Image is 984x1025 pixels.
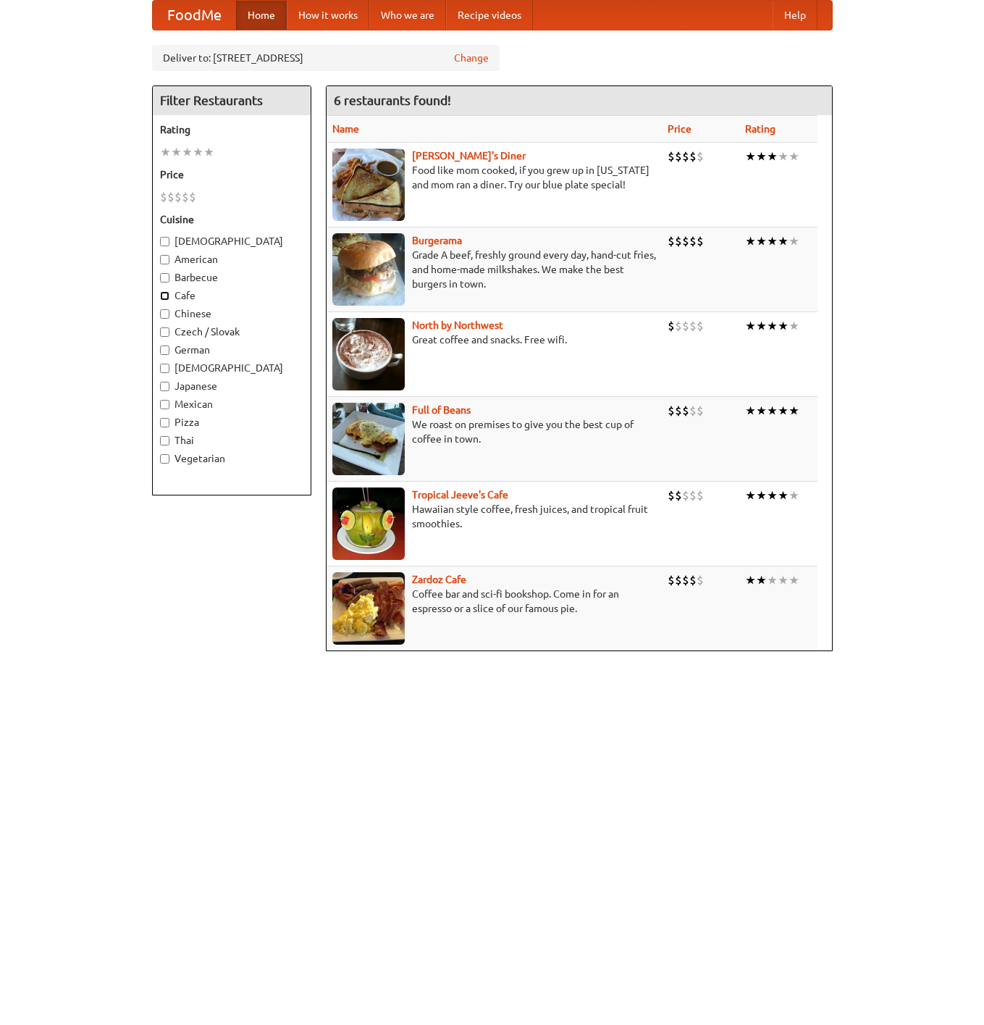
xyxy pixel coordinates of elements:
[160,212,303,227] h5: Cuisine
[332,587,656,616] p: Coffee bar and sci-fi bookshop. Come in for an espresso or a slice of our famous pie.
[332,572,405,645] img: zardoz.jpg
[332,403,405,475] img: beans.jpg
[412,574,466,585] a: Zardoz Cafe
[697,148,704,164] li: $
[767,572,778,588] li: ★
[675,403,682,419] li: $
[778,488,789,503] li: ★
[412,319,503,331] a: North by Northwest
[412,235,462,246] a: Burgerama
[160,327,169,337] input: Czech / Slovak
[160,273,169,283] input: Barbecue
[160,309,169,319] input: Chinese
[236,1,287,30] a: Home
[332,163,656,192] p: Food like mom cooked, if you grew up in [US_STATE] and mom ran a diner. Try our blue plate special!
[160,325,303,339] label: Czech / Slovak
[675,572,682,588] li: $
[160,144,171,160] li: ★
[332,123,359,135] a: Name
[412,404,471,416] a: Full of Beans
[193,144,203,160] li: ★
[767,403,778,419] li: ★
[697,233,704,249] li: $
[778,233,789,249] li: ★
[160,343,303,357] label: German
[767,318,778,334] li: ★
[682,403,689,419] li: $
[745,123,775,135] a: Rating
[668,123,691,135] a: Price
[778,403,789,419] li: ★
[332,488,405,560] img: jeeves.jpg
[160,234,303,248] label: [DEMOGRAPHIC_DATA]
[682,233,689,249] li: $
[668,488,675,503] li: $
[412,489,508,501] a: Tropical Jeeve's Cafe
[682,572,689,588] li: $
[767,488,778,503] li: ★
[745,148,756,164] li: ★
[778,318,789,334] li: ★
[756,403,767,419] li: ★
[369,1,446,30] a: Who we are
[454,51,489,65] a: Change
[160,400,169,409] input: Mexican
[182,144,193,160] li: ★
[160,364,169,373] input: [DEMOGRAPHIC_DATA]
[332,248,656,291] p: Grade A beef, freshly ground every day, hand-cut fries, and home-made milkshakes. We make the bes...
[668,318,675,334] li: $
[332,502,656,531] p: Hawaiian style coffee, fresh juices, and tropical fruit smoothies.
[682,318,689,334] li: $
[789,148,799,164] li: ★
[160,436,169,445] input: Thai
[160,291,169,301] input: Cafe
[675,233,682,249] li: $
[160,361,303,375] label: [DEMOGRAPHIC_DATA]
[682,148,689,164] li: $
[675,488,682,503] li: $
[160,433,303,448] label: Thai
[689,572,697,588] li: $
[756,488,767,503] li: ★
[668,233,675,249] li: $
[160,379,303,393] label: Japanese
[160,252,303,267] label: American
[767,148,778,164] li: ★
[745,488,756,503] li: ★
[412,150,526,162] b: [PERSON_NAME]'s Diner
[160,122,303,137] h5: Rating
[689,403,697,419] li: $
[174,189,182,205] li: $
[682,488,689,503] li: $
[160,189,167,205] li: $
[153,1,236,30] a: FoodMe
[689,148,697,164] li: $
[334,93,451,107] ng-pluralize: 6 restaurants found!
[160,415,303,430] label: Pizza
[160,167,303,182] h5: Price
[778,572,789,588] li: ★
[160,306,303,321] label: Chinese
[668,572,675,588] li: $
[668,148,675,164] li: $
[189,189,196,205] li: $
[697,488,704,503] li: $
[689,233,697,249] li: $
[778,148,789,164] li: ★
[446,1,533,30] a: Recipe videos
[160,418,169,427] input: Pizza
[160,237,169,246] input: [DEMOGRAPHIC_DATA]
[789,403,799,419] li: ★
[182,189,189,205] li: $
[756,233,767,249] li: ★
[160,255,169,264] input: American
[332,332,656,347] p: Great coffee and snacks. Free wifi.
[789,233,799,249] li: ★
[287,1,369,30] a: How it works
[160,346,169,355] input: German
[745,403,756,419] li: ★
